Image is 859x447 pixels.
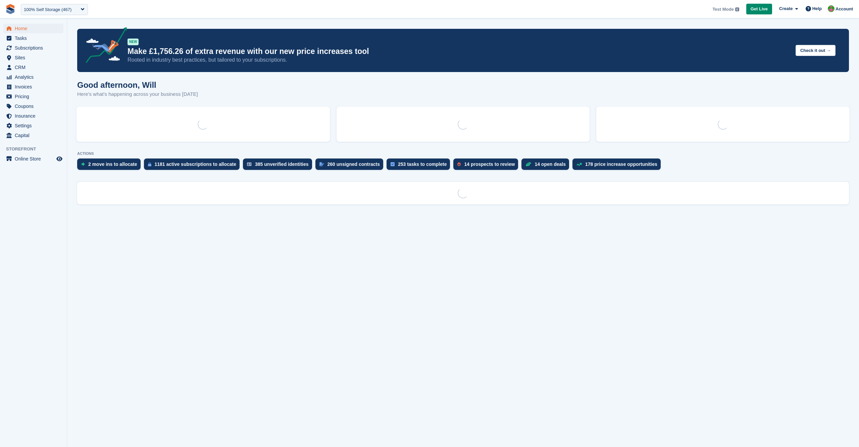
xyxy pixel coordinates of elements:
[128,47,790,56] p: Make £1,756.26 of extra revenue with our new price increases tool
[3,82,63,91] a: menu
[3,43,63,53] a: menu
[3,102,63,111] a: menu
[3,121,63,130] a: menu
[3,53,63,62] a: menu
[3,63,63,72] a: menu
[836,6,853,12] span: Account
[391,162,395,166] img: task-75834270c22a3079a89374b754ae025e5fb1db73e45f91037f5363f120a921f8.svg
[3,92,63,101] a: menu
[255,162,309,167] div: 385 unverified identities
[735,7,739,11] img: icon-info-grey-7440780725fd019a000dd9b08b2336e03edf1995a4989e88bcd33f0948082b44.svg
[15,34,55,43] span: Tasks
[812,5,822,12] span: Help
[15,111,55,121] span: Insurance
[572,158,664,173] a: 178 price increase opportunities
[15,53,55,62] span: Sites
[3,34,63,43] a: menu
[128,39,139,45] div: NEW
[398,162,447,167] div: 253 tasks to complete
[585,162,657,167] div: 178 price increase opportunities
[712,6,734,13] span: Test Mode
[521,158,572,173] a: 14 open deals
[243,158,315,173] a: 385 unverified identities
[15,24,55,33] span: Home
[453,158,521,173] a: 14 prospects to review
[3,111,63,121] a: menu
[3,24,63,33] a: menu
[15,82,55,91] span: Invoices
[88,162,137,167] div: 2 move ins to allocate
[155,162,237,167] div: 1181 active subscriptions to allocate
[77,80,198,89] h1: Good afternoon, Will
[796,45,836,56] button: Check it out →
[319,162,324,166] img: contract_signature_icon-13c848040528278c33f63329250d36e43548de30e8caae1d1a13099fd9432cc5.svg
[779,5,793,12] span: Create
[81,162,85,166] img: move_ins_to_allocate_icon-fdf77a2bb77ea45bf5b3d319d69a93e2d87916cf1d5bf7949dd705db3b84f3ca.svg
[128,56,790,64] p: Rooted in industry best practices, but tailored to your subscriptions.
[77,90,198,98] p: Here's what's happening across your business [DATE]
[3,72,63,82] a: menu
[15,43,55,53] span: Subscriptions
[80,27,127,65] img: price-adjustments-announcement-icon-8257ccfd72463d97f412b2fc003d46551f7dbcb40ab6d574587a9cd5c0d94...
[15,102,55,111] span: Coupons
[15,72,55,82] span: Analytics
[457,162,461,166] img: prospect-51fa495bee0391a8d652442698ab0144808aea92771e9ea1ae160a38d050c398.svg
[525,162,531,167] img: deal-1b604bf984904fb50ccaf53a9ad4b4a5d6e5aea283cecdc64d6e3604feb123c2.svg
[327,162,380,167] div: 260 unsigned contracts
[15,154,55,164] span: Online Store
[5,4,15,14] img: stora-icon-8386f47178a22dfd0bd8f6a31ec36ba5ce8667c1dd55bd0f319d3a0aa187defe.svg
[387,158,454,173] a: 253 tasks to complete
[55,155,63,163] a: Preview store
[15,92,55,101] span: Pricing
[315,158,387,173] a: 260 unsigned contracts
[3,154,63,164] a: menu
[15,63,55,72] span: CRM
[247,162,252,166] img: verify_identity-adf6edd0f0f0b5bbfe63781bf79b02c33cf7c696d77639b501bdc392416b5a36.svg
[15,131,55,140] span: Capital
[15,121,55,130] span: Settings
[746,4,772,15] a: Get Live
[576,163,582,166] img: price_increase_opportunities-93ffe204e8149a01c8c9dc8f82e8f89637d9d84a8eef4429ea346261dce0b2c0.svg
[751,6,768,12] span: Get Live
[828,5,835,12] img: Will McNeilly
[77,158,144,173] a: 2 move ins to allocate
[144,158,243,173] a: 1181 active subscriptions to allocate
[3,131,63,140] a: menu
[464,162,515,167] div: 14 prospects to review
[148,162,151,167] img: active_subscription_to_allocate_icon-d502201f5373d7db506a760aba3b589e785aa758c864c3986d89f69b8ff3...
[24,6,71,13] div: 100% Self Storage (467)
[77,151,849,156] p: ACTIONS
[6,146,67,152] span: Storefront
[535,162,566,167] div: 14 open deals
